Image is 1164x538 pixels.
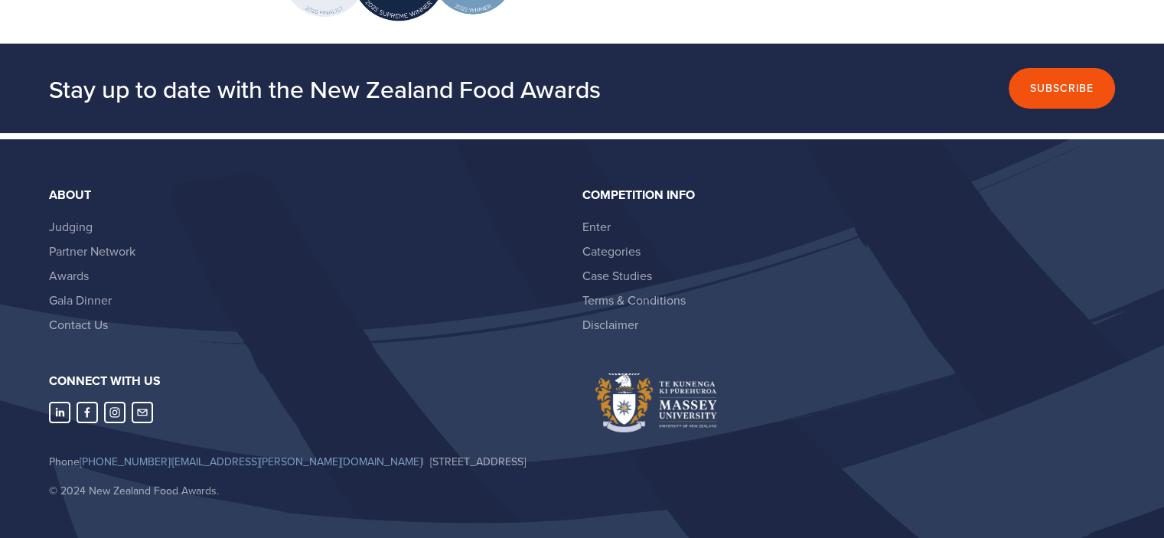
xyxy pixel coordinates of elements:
h3: Connect with us [49,373,569,389]
a: Judging [49,218,93,235]
button: Subscribe [1009,68,1115,109]
a: Abbie Harris [77,402,98,423]
a: Case Studies [582,267,652,284]
div: Competition Info [582,188,1103,202]
a: Disclaimer [582,316,638,333]
a: Gala Dinner [49,292,112,308]
a: [EMAIL_ADDRESS][PERSON_NAME][DOMAIN_NAME] [172,454,422,469]
a: [PHONE_NUMBER] [80,454,170,469]
a: Instagram [104,402,126,423]
p: Phone | | [STREET_ADDRESS] [49,452,569,471]
a: Contact Us [49,316,108,333]
div: About [49,188,569,202]
a: Partner Network [49,243,135,259]
p: © 2024 New Zealand Food Awards. [49,481,569,501]
a: Awards [49,267,89,284]
a: nzfoodawards@massey.ac.nz [132,402,153,423]
a: Terms & Conditions [582,292,686,308]
h2: Stay up to date with the New Zealand Food Awards [49,73,751,104]
a: Enter [582,218,611,235]
a: LinkedIn [49,402,70,423]
a: Categories [582,243,641,259]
